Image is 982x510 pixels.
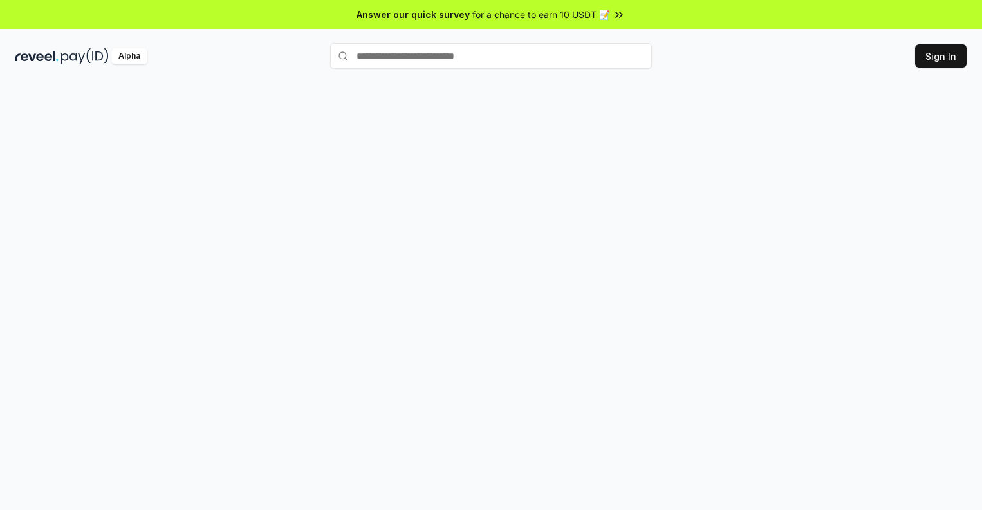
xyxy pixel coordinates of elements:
[61,48,109,64] img: pay_id
[915,44,967,68] button: Sign In
[111,48,147,64] div: Alpha
[357,8,470,21] span: Answer our quick survey
[15,48,59,64] img: reveel_dark
[472,8,610,21] span: for a chance to earn 10 USDT 📝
